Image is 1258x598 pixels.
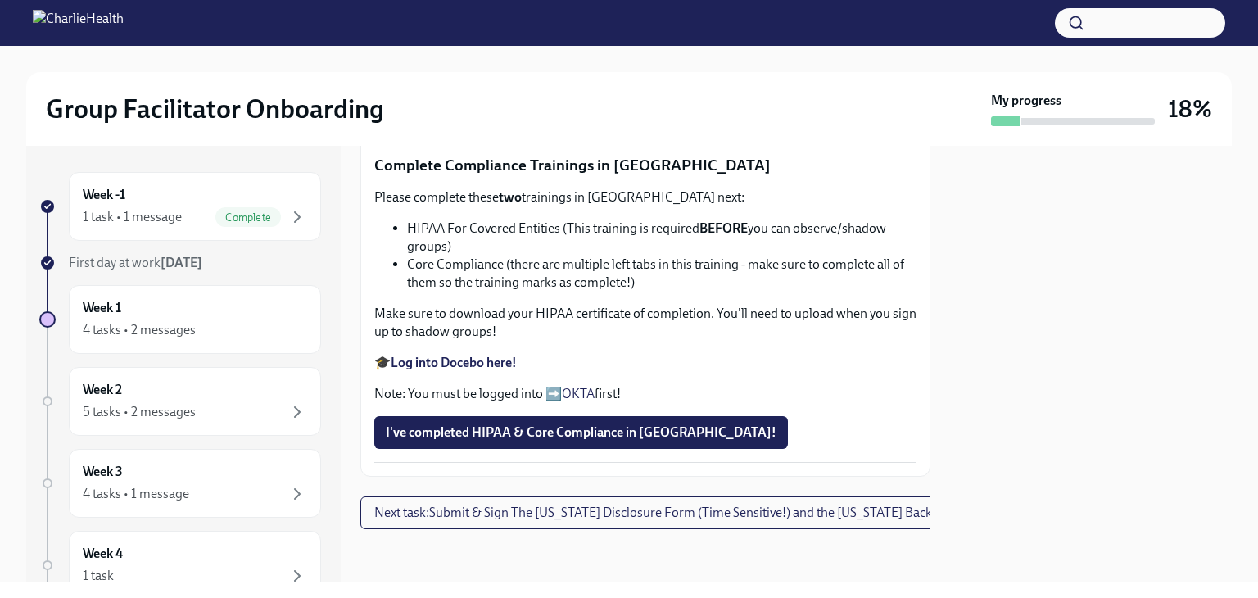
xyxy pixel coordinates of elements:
p: 🎓 [374,354,916,372]
div: 4 tasks • 2 messages [83,321,196,339]
p: Make sure to download your HIPAA certificate of completion. You'll need to upload when you sign u... [374,305,916,341]
h6: Week 2 [83,381,122,399]
h6: Week 3 [83,463,123,481]
p: Note: You must be logged into ➡️ first! [374,385,916,403]
h3: 18% [1168,94,1212,124]
strong: BEFORE [699,220,748,236]
a: First day at work[DATE] [39,254,321,272]
li: HIPAA For Covered Entities (This training is required you can observe/shadow groups) [407,220,916,256]
span: I've completed HIPAA & Core Compliance in [GEOGRAPHIC_DATA]! [386,424,776,441]
li: Core Compliance (there are multiple left tabs in this training - make sure to complete all of the... [407,256,916,292]
a: Week -11 task • 1 messageComplete [39,172,321,241]
span: Next task : Submit & Sign The [US_STATE] Disclosure Form (Time Sensitive!) and the [US_STATE] Bac... [374,505,1011,521]
button: Next task:Submit & Sign The [US_STATE] Disclosure Form (Time Sensitive!) and the [US_STATE] Backg... [360,496,1025,529]
p: Complete Compliance Trainings in [GEOGRAPHIC_DATA] [374,155,916,176]
strong: [DATE] [161,255,202,270]
p: Please complete these trainings in [GEOGRAPHIC_DATA] next: [374,188,916,206]
a: Week 14 tasks • 2 messages [39,285,321,354]
span: First day at work [69,255,202,270]
h6: Week 4 [83,545,123,563]
div: 4 tasks • 1 message [83,485,189,503]
strong: two [499,189,522,205]
a: Week 34 tasks • 1 message [39,449,321,518]
a: Week 25 tasks • 2 messages [39,367,321,436]
a: OKTA [562,386,595,401]
h2: Group Facilitator Onboarding [46,93,384,125]
div: 1 task • 1 message [83,208,182,226]
div: 5 tasks • 2 messages [83,403,196,421]
strong: My progress [991,92,1061,110]
div: 1 task [83,567,114,585]
img: CharlieHealth [33,10,124,36]
span: Complete [215,211,281,224]
button: I've completed HIPAA & Core Compliance in [GEOGRAPHIC_DATA]! [374,416,788,449]
a: Log into Docebo here! [391,355,517,370]
h6: Week -1 [83,186,125,204]
h6: Week 1 [83,299,121,317]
